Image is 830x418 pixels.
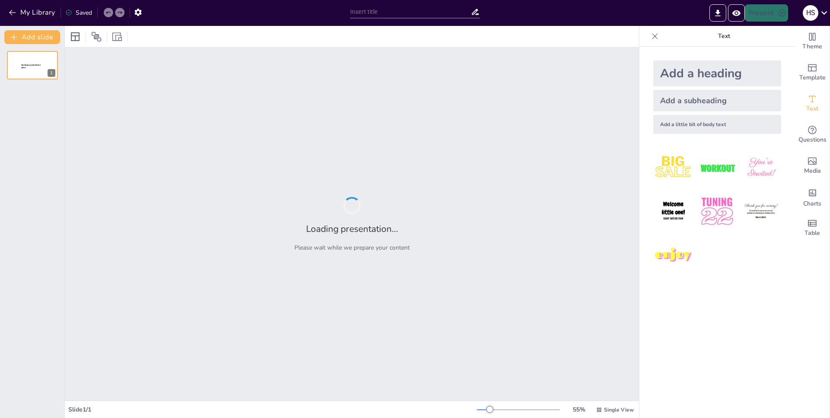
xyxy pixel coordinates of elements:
span: Text [806,104,818,114]
div: 55 % [568,405,589,414]
div: Add text boxes [795,88,830,119]
img: 2.jpeg [697,148,737,188]
button: h s [803,4,818,22]
div: Change the overall theme [795,26,830,57]
button: Add slide [4,30,60,44]
img: 7.jpeg [653,235,693,275]
img: 3.jpeg [741,148,781,188]
div: h s [803,5,818,21]
div: Resize presentation [111,30,124,44]
img: 1.jpeg [653,148,693,188]
button: Preview Presentation [728,4,745,22]
div: Add a subheading [653,90,781,111]
div: Layout [68,30,82,44]
div: Saved [65,9,92,17]
img: 6.jpeg [741,191,781,231]
span: Position [91,32,102,42]
img: 4.jpeg [653,191,693,231]
button: Export to PowerPoint [709,4,726,22]
span: Template [799,73,826,82]
div: 1 [7,51,58,79]
div: Get real-time input from your audience [795,119,830,150]
div: 1 [48,69,55,77]
span: Table [804,228,820,238]
div: Add a heading [653,60,781,86]
div: Add charts and graphs [795,181,830,212]
span: Media [804,166,821,176]
span: Questions [798,135,827,145]
img: 5.jpeg [697,191,737,231]
div: Add images, graphics, shapes or video [795,150,830,181]
button: My Library [6,6,59,19]
button: Present [745,4,788,22]
div: Slide 1 / 1 [68,405,477,414]
span: Single View [604,406,634,413]
span: Charts [803,199,821,209]
div: Add ready made slides [795,57,830,88]
p: Text [662,26,786,47]
input: Insert title [350,6,471,18]
span: Theme [802,42,822,51]
div: Add a little bit of body text [653,115,781,134]
span: Sendsteps presentation editor [21,64,41,69]
p: Please wait while we prepare your content [294,244,410,252]
h2: Loading presentation... [306,223,398,235]
div: Add a table [795,212,830,244]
